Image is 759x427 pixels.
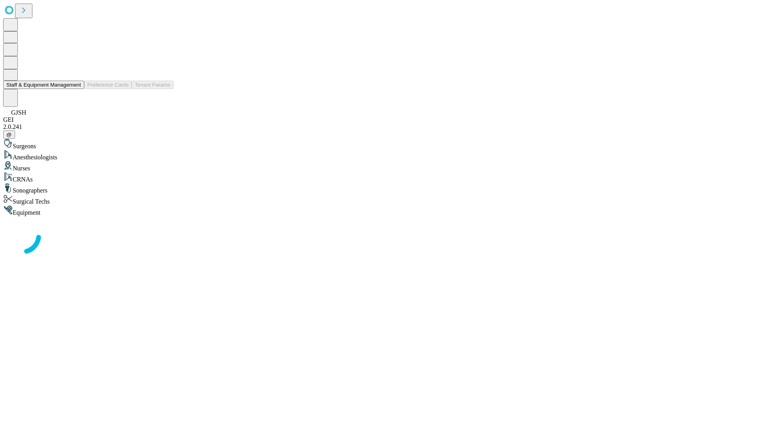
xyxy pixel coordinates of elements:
[3,183,756,194] div: Sonographers
[84,81,132,89] button: Preference Cards
[3,123,756,130] div: 2.0.241
[3,194,756,205] div: Surgical Techs
[11,109,26,116] span: GJSH
[3,150,756,161] div: Anesthesiologists
[3,130,15,139] button: @
[3,172,756,183] div: CRNAs
[3,161,756,172] div: Nurses
[3,81,84,89] button: Staff & Equipment Management
[3,116,756,123] div: GEI
[3,139,756,150] div: Surgeons
[6,132,12,138] span: @
[132,81,174,89] button: Tenant Params
[3,205,756,216] div: Equipment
